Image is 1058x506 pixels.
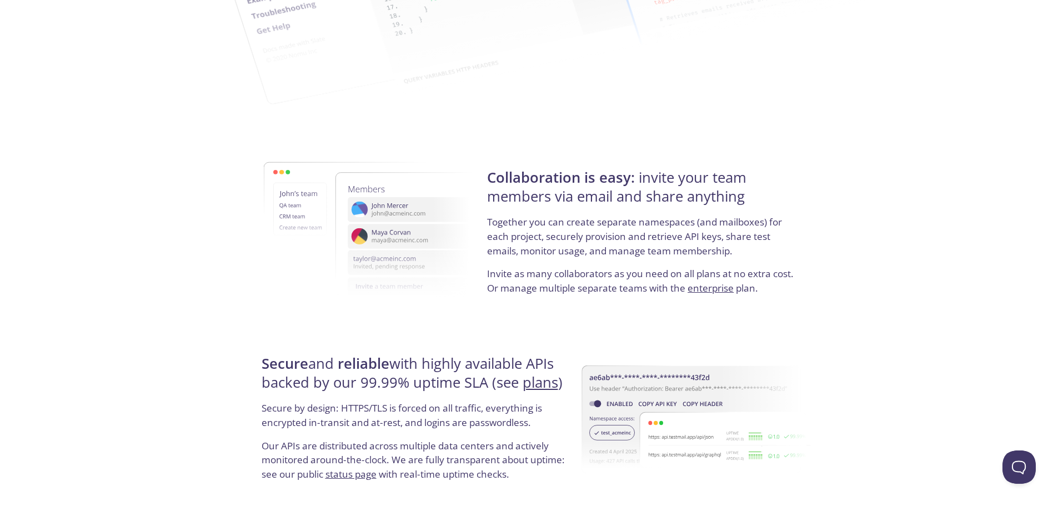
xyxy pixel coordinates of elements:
[262,354,308,373] strong: Secure
[688,282,734,294] a: enterprise
[523,373,558,392] a: plans
[487,168,635,187] strong: Collaboration is easy:
[262,439,571,490] p: Our APIs are distributed across multiple data centers and actively monitored around-the-clock. We...
[487,267,796,295] p: Invite as many collaborators as you need on all plans at no extra cost. Or manage multiple separa...
[487,168,796,216] h4: invite your team members via email and share anything
[338,354,389,373] strong: reliable
[325,468,377,480] a: status page
[487,215,796,267] p: Together you can create separate namespaces (and mailboxes) for each project, securely provision ...
[263,131,517,329] img: members-1
[262,401,571,438] p: Secure by design: HTTPS/TLS is forced on all traffic, everything is encrypted in-transit and at-r...
[262,354,571,402] h4: and with highly available APIs backed by our 99.99% uptime SLA (see )
[1002,450,1036,484] iframe: Help Scout Beacon - Open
